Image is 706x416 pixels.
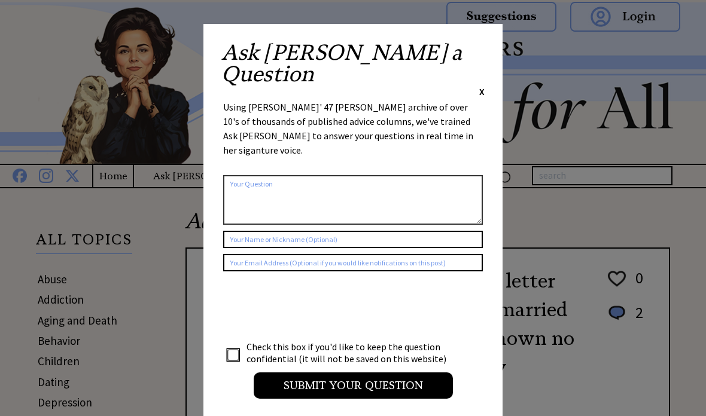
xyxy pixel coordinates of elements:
td: Check this box if you'd like to keep the question confidential (it will not be saved on this webs... [246,340,458,365]
input: Your Name or Nickname (Optional) [223,231,483,248]
h2: Ask [PERSON_NAME] a Question [221,42,485,85]
div: Using [PERSON_NAME]' 47 [PERSON_NAME] archive of over 10's of thousands of published advice colum... [223,100,483,169]
input: Your Email Address (Optional if you would like notifications on this post) [223,254,483,271]
span: X [479,85,485,97]
iframe: reCAPTCHA [223,283,405,330]
input: Submit your Question [254,372,453,399]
